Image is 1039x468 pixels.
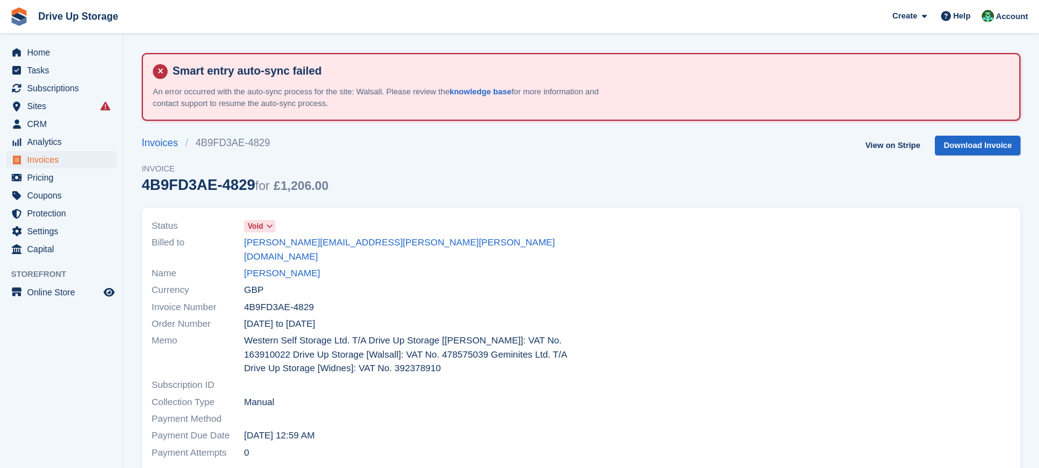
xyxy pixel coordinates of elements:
[27,115,101,133] span: CRM
[152,300,244,314] span: Invoice Number
[27,187,101,204] span: Coupons
[10,7,28,26] img: stora-icon-8386f47178a22dfd0bd8f6a31ec36ba5ce8667c1dd55bd0f319d3a0aa187defe.svg
[244,266,320,281] a: [PERSON_NAME]
[244,219,275,233] a: Void
[244,446,249,460] span: 0
[27,80,101,97] span: Subscriptions
[27,44,101,61] span: Home
[142,163,328,175] span: Invoice
[152,266,244,281] span: Name
[152,412,244,426] span: Payment Method
[6,44,116,61] a: menu
[152,219,244,233] span: Status
[152,378,244,392] span: Subscription ID
[449,87,511,96] a: knowledge base
[892,10,917,22] span: Create
[6,80,116,97] a: menu
[152,236,244,263] span: Billed to
[100,101,110,111] i: Smart entry sync failures have occurred
[244,300,314,314] span: 4B9FD3AE-4829
[6,115,116,133] a: menu
[27,240,101,258] span: Capital
[152,446,244,460] span: Payment Attempts
[27,151,101,168] span: Invoices
[27,133,101,150] span: Analytics
[102,285,116,300] a: Preview store
[244,283,264,297] span: GBP
[860,136,925,156] a: View on Stripe
[935,136,1021,156] a: Download Invoice
[27,284,101,301] span: Online Store
[6,223,116,240] a: menu
[6,151,116,168] a: menu
[27,169,101,186] span: Pricing
[6,187,116,204] a: menu
[142,136,328,150] nav: breadcrumbs
[152,334,244,376] span: Memo
[6,284,116,301] a: menu
[152,395,244,409] span: Collection Type
[33,6,123,27] a: Drive Up Storage
[6,62,116,79] a: menu
[27,62,101,79] span: Tasks
[6,169,116,186] a: menu
[152,283,244,297] span: Currency
[244,334,574,376] span: Western Self Storage Ltd. T/A Drive Up Storage [[PERSON_NAME]]: VAT No. 163910022 Drive Up Storag...
[996,10,1028,23] span: Account
[248,221,263,232] span: Void
[244,429,315,443] time: 2025-09-25 23:59:59 UTC
[152,317,244,331] span: Order Number
[142,176,328,193] div: 4B9FD3AE-4829
[168,64,1009,78] h4: Smart entry auto-sync failed
[274,179,328,192] span: £1,206.00
[153,86,615,110] p: An error occurred with the auto-sync process for the site: Walsall. Please review the for more in...
[244,236,574,263] a: [PERSON_NAME][EMAIL_ADDRESS][PERSON_NAME][PERSON_NAME][DOMAIN_NAME]
[6,97,116,115] a: menu
[953,10,971,22] span: Help
[27,97,101,115] span: Sites
[6,133,116,150] a: menu
[255,179,269,192] span: for
[152,429,244,443] span: Payment Due Date
[244,395,274,409] span: Manual
[27,223,101,240] span: Settings
[6,205,116,222] a: menu
[27,205,101,222] span: Protection
[982,10,994,22] img: Camille
[6,240,116,258] a: menu
[142,136,185,150] a: Invoices
[11,268,123,281] span: Storefront
[244,317,315,331] span: [DATE] to [DATE]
